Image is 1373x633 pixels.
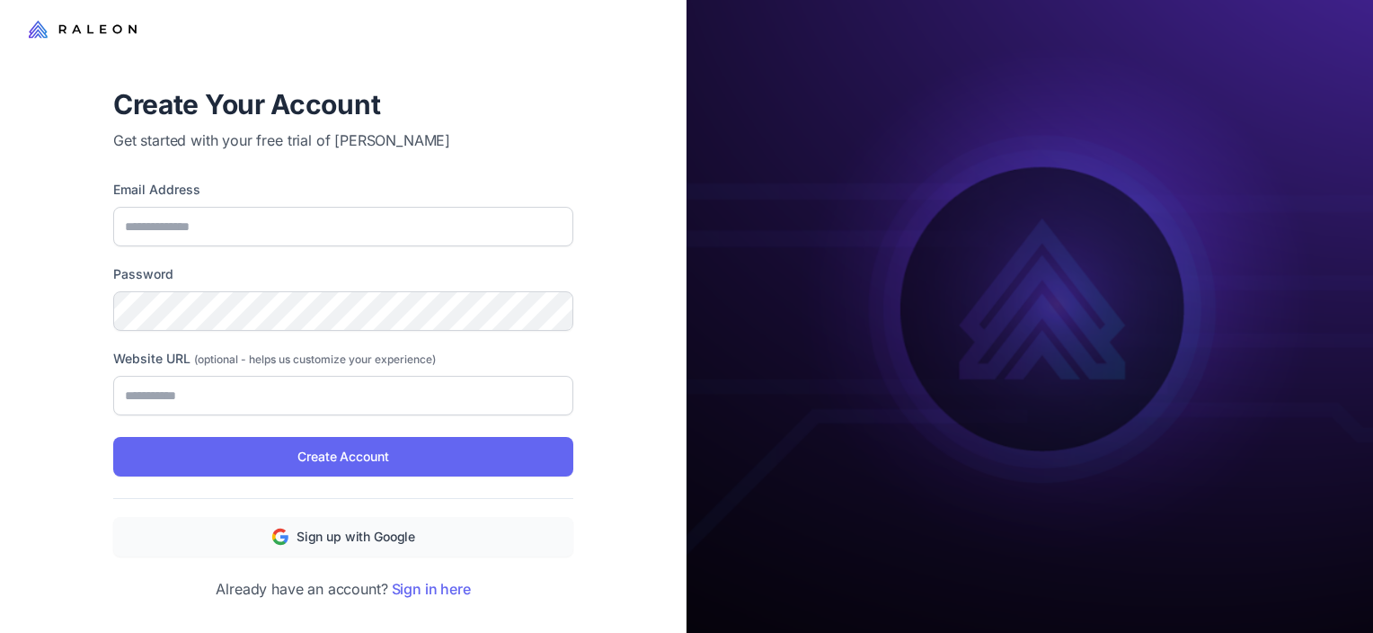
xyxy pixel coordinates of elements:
[297,527,415,547] span: Sign up with Google
[113,264,573,284] label: Password
[297,447,388,467] span: Create Account
[113,180,573,200] label: Email Address
[113,578,573,600] p: Already have an account?
[194,352,436,366] span: (optional - helps us customize your experience)
[113,437,573,477] button: Create Account
[113,129,573,151] p: Get started with your free trial of [PERSON_NAME]
[113,517,573,557] button: Sign up with Google
[113,349,573,369] label: Website URL
[113,86,573,122] h1: Create Your Account
[392,580,471,598] a: Sign in here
